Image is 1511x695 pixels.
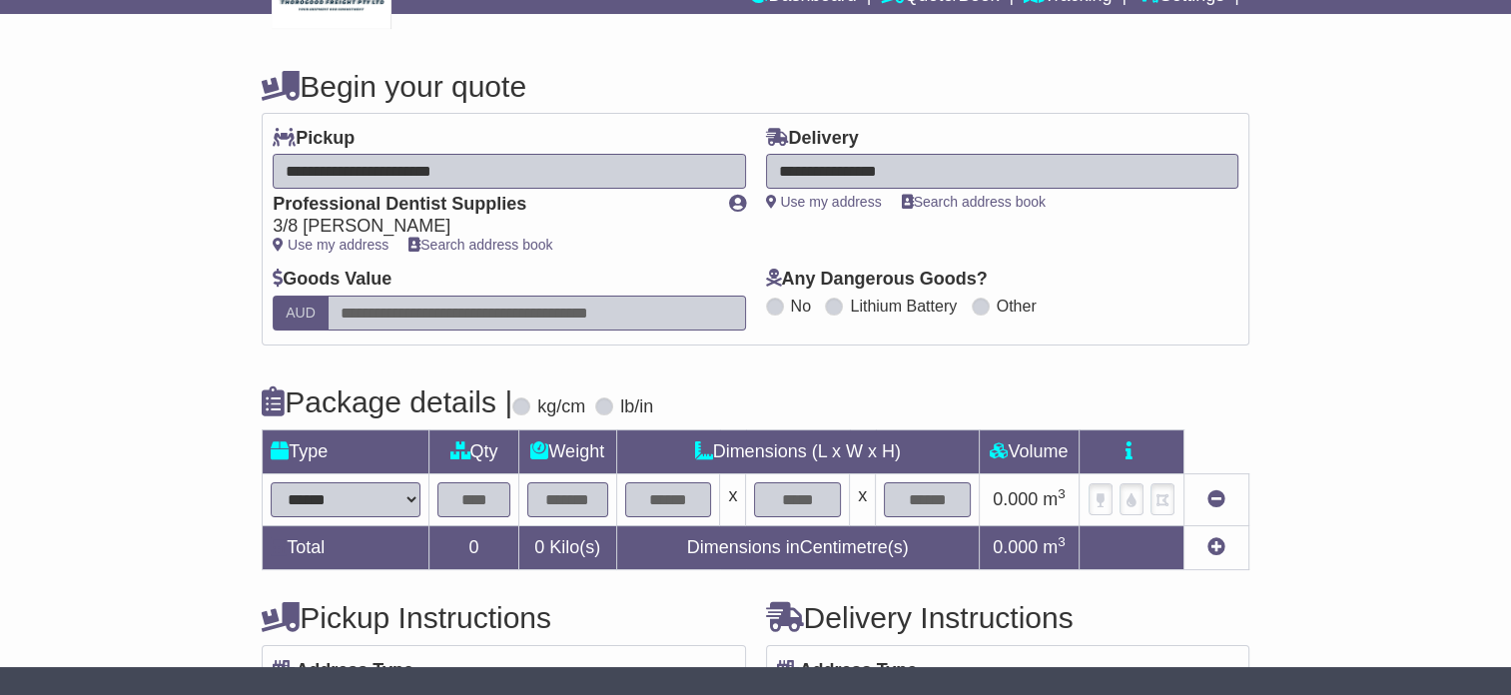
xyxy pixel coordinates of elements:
[902,194,1046,210] a: Search address book
[273,194,708,216] div: Professional Dentist Supplies
[997,297,1037,316] label: Other
[537,396,585,418] label: kg/cm
[993,537,1038,557] span: 0.000
[766,601,1249,634] h4: Delivery Instructions
[777,660,918,682] label: Address Type
[408,237,552,253] a: Search address book
[534,537,544,557] span: 0
[766,128,859,150] label: Delivery
[273,296,329,331] label: AUD
[720,473,746,525] td: x
[993,489,1038,509] span: 0.000
[766,269,988,291] label: Any Dangerous Goods?
[262,70,1249,103] h4: Begin your quote
[1207,489,1225,509] a: Remove this item
[850,473,876,525] td: x
[616,429,979,473] td: Dimensions (L x W x H)
[263,525,429,569] td: Total
[273,237,388,253] a: Use my address
[273,216,708,238] div: 3/8 [PERSON_NAME]
[263,429,429,473] td: Type
[1207,537,1225,557] a: Add new item
[518,429,616,473] td: Weight
[429,525,519,569] td: 0
[616,525,979,569] td: Dimensions in Centimetre(s)
[273,128,355,150] label: Pickup
[620,396,653,418] label: lb/in
[262,601,745,634] h4: Pickup Instructions
[1058,486,1066,501] sup: 3
[518,525,616,569] td: Kilo(s)
[262,385,512,418] h4: Package details |
[1043,489,1066,509] span: m
[429,429,519,473] td: Qty
[1058,534,1066,549] sup: 3
[1043,537,1066,557] span: m
[273,269,391,291] label: Goods Value
[791,297,811,316] label: No
[979,429,1079,473] td: Volume
[766,194,882,210] a: Use my address
[273,660,413,682] label: Address Type
[850,297,957,316] label: Lithium Battery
